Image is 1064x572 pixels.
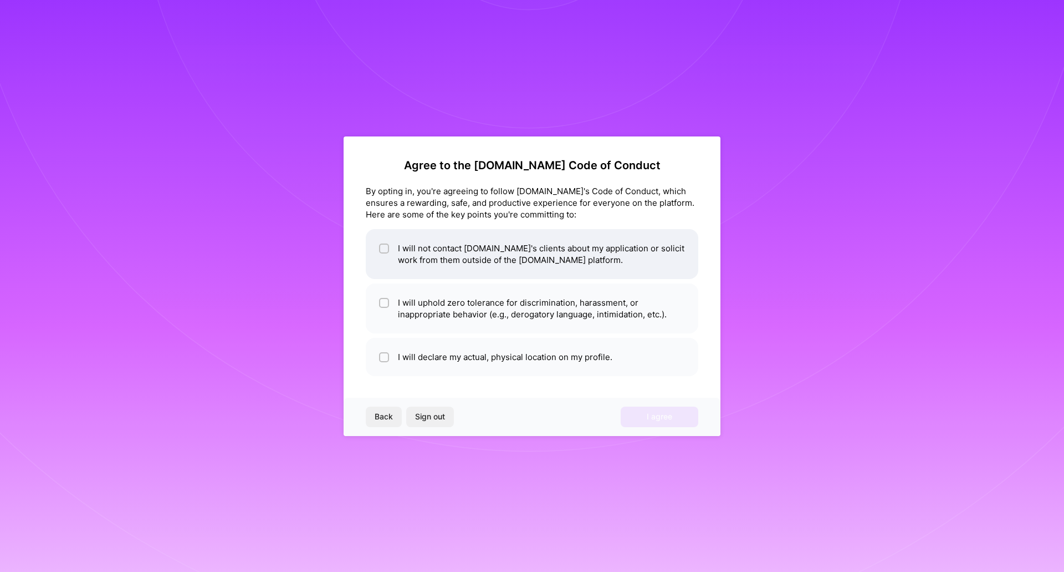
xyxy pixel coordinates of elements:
li: I will not contact [DOMAIN_NAME]'s clients about my application or solicit work from them outside... [366,229,698,279]
li: I will declare my actual, physical location on my profile. [366,338,698,376]
button: Back [366,407,402,427]
h2: Agree to the [DOMAIN_NAME] Code of Conduct [366,159,698,172]
button: Sign out [406,407,454,427]
span: Back [375,411,393,422]
span: Sign out [415,411,445,422]
li: I will uphold zero tolerance for discrimination, harassment, or inappropriate behavior (e.g., der... [366,284,698,333]
div: By opting in, you're agreeing to follow [DOMAIN_NAME]'s Code of Conduct, which ensures a rewardin... [366,185,698,220]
